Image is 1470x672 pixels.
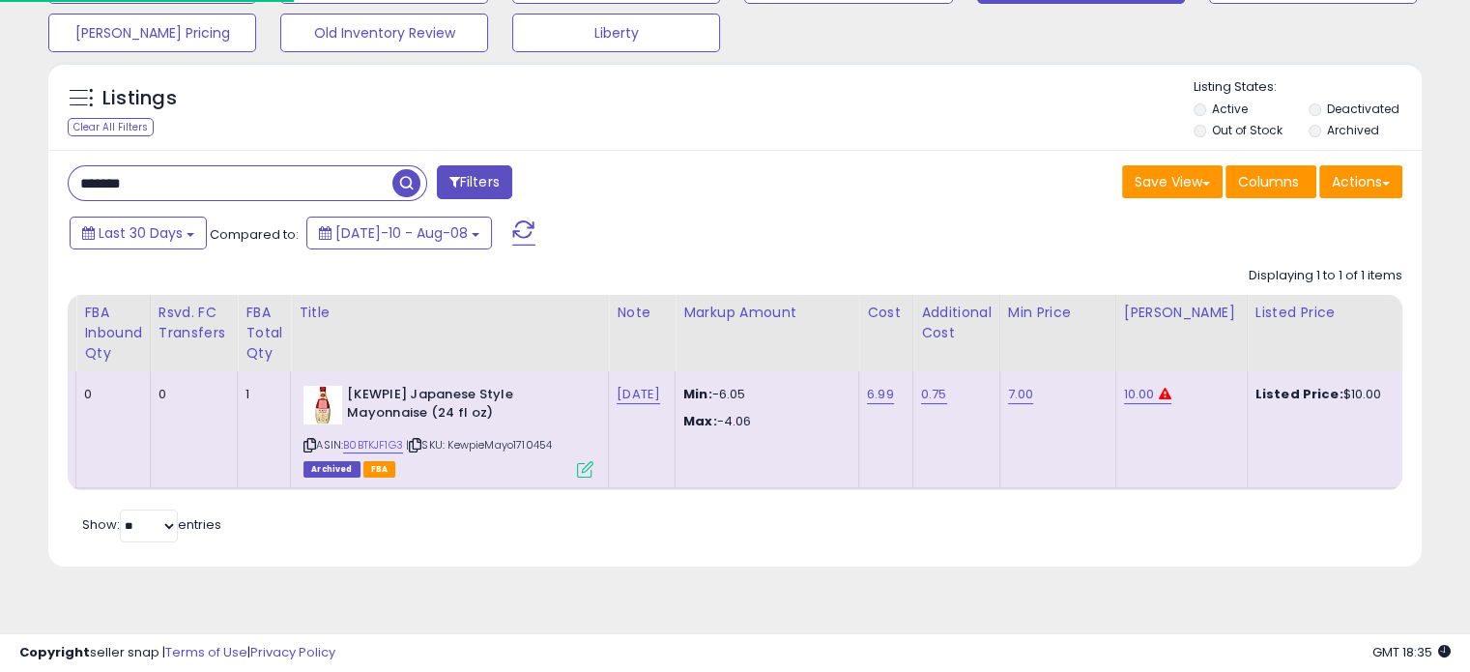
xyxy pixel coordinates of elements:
[617,303,667,323] div: Note
[1319,165,1402,198] button: Actions
[1122,165,1223,198] button: Save View
[1008,303,1108,323] div: Min Price
[1372,643,1451,661] span: 2025-09-8 18:35 GMT
[1255,303,1423,323] div: Listed Price
[867,303,905,323] div: Cost
[48,14,256,52] button: [PERSON_NAME] Pricing
[99,223,183,243] span: Last 30 Days
[303,386,342,424] img: 417dKv5wiWL._SL40_.jpg
[245,303,282,364] div: FBA Total Qty
[921,385,947,404] a: 0.75
[68,118,154,136] div: Clear All Filters
[159,303,230,343] div: Rsvd. FC Transfers
[867,385,894,404] a: 6.99
[683,412,717,430] strong: Max:
[347,386,582,426] b: [KEWPIE] Japanese Style Mayonnaise (24 fl oz)
[82,515,221,534] span: Show: entries
[102,85,177,112] h5: Listings
[210,225,299,244] span: Compared to:
[683,385,712,403] strong: Min:
[921,303,992,343] div: Additional Cost
[1124,385,1155,404] a: 10.00
[683,413,844,430] p: -4.06
[1008,385,1034,404] a: 7.00
[84,386,135,403] div: 0
[306,217,492,249] button: [DATE]-10 - Aug-08
[280,14,488,52] button: Old Inventory Review
[617,385,660,404] a: [DATE]
[84,303,142,364] div: FBA inbound Qty
[1238,172,1299,191] span: Columns
[250,643,335,661] a: Privacy Policy
[303,461,360,478] span: Listings that have been deleted from Seller Central
[1326,122,1378,138] label: Archived
[1225,165,1316,198] button: Columns
[19,643,90,661] strong: Copyright
[437,165,512,199] button: Filters
[335,223,468,243] span: [DATE]-10 - Aug-08
[70,217,207,249] button: Last 30 Days
[683,303,850,323] div: Markup Amount
[363,461,396,478] span: FBA
[1326,101,1398,117] label: Deactivated
[1194,78,1422,97] p: Listing States:
[299,303,600,323] div: Title
[1212,122,1283,138] label: Out of Stock
[1,303,68,343] div: Fulfillable Quantity
[343,437,403,453] a: B0BTKJF1G3
[1249,267,1402,285] div: Displaying 1 to 1 of 1 items
[1124,303,1239,323] div: [PERSON_NAME]
[19,644,335,662] div: seller snap | |
[1255,385,1343,403] b: Listed Price:
[1212,101,1248,117] label: Active
[159,386,223,403] div: 0
[1255,386,1416,403] div: $10.00
[165,643,247,661] a: Terms of Use
[512,14,720,52] button: Liberty
[303,386,593,476] div: ASIN:
[245,386,275,403] div: 1
[683,386,844,403] p: -6.05
[406,437,552,453] span: | SKU: KewpieMayo1710454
